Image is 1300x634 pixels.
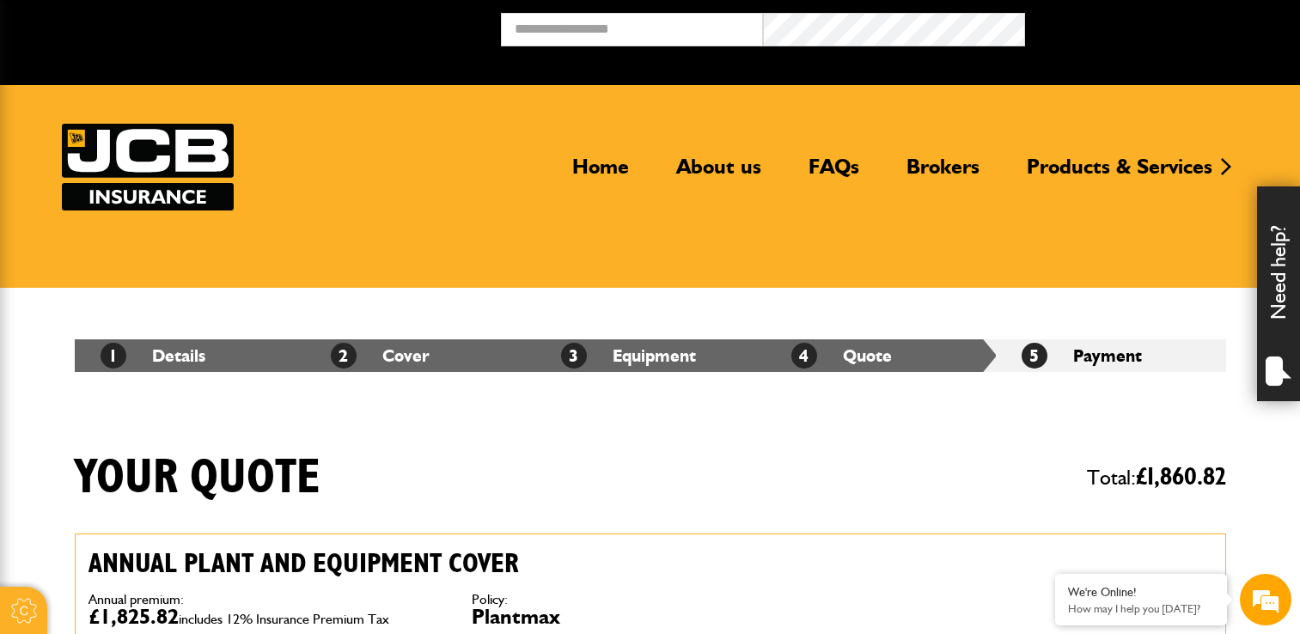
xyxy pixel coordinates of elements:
a: 2Cover [331,345,430,366]
a: JCB Insurance Services [62,124,234,210]
span: 2 [331,343,357,369]
p: How may I help you today? [1068,602,1214,615]
li: Quote [766,339,996,372]
span: 1 [101,343,126,369]
a: 1Details [101,345,205,366]
span: 1,860.82 [1147,465,1226,490]
button: Broker Login [1025,13,1287,40]
span: Total: [1087,458,1226,497]
dd: £1,825.82 [88,607,446,627]
a: Home [559,154,642,193]
a: Products & Services [1014,154,1225,193]
span: 5 [1022,343,1047,369]
li: Payment [996,339,1226,372]
div: We're Online! [1068,585,1214,600]
span: 4 [791,343,817,369]
span: includes 12% Insurance Premium Tax [179,611,389,627]
dt: Policy: [472,593,829,607]
h1: Your quote [75,449,320,507]
dt: Annual premium: [88,593,446,607]
div: Need help? [1257,186,1300,401]
img: JCB Insurance Services logo [62,124,234,210]
span: £ [1136,465,1226,490]
span: 3 [561,343,587,369]
dd: Plantmax [472,607,829,627]
a: FAQs [796,154,872,193]
a: Brokers [894,154,992,193]
a: About us [663,154,774,193]
h2: Annual plant and equipment cover [88,547,829,580]
a: 3Equipment [561,345,696,366]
